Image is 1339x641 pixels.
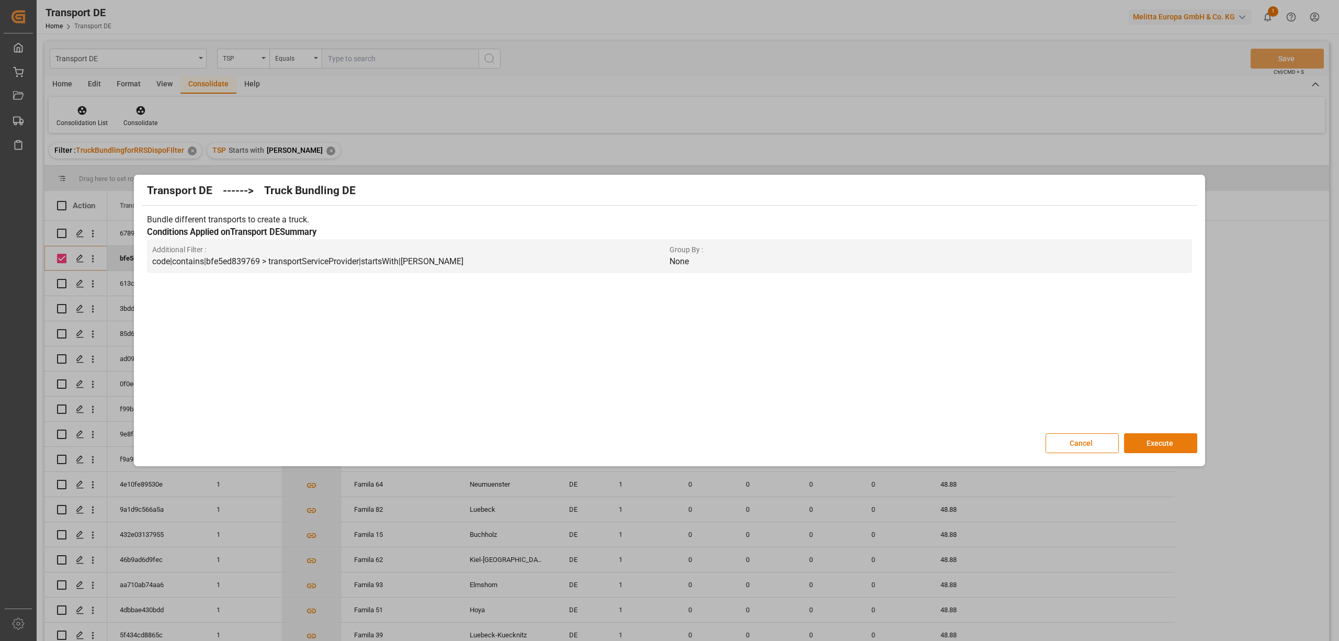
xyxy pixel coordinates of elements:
p: None [669,255,1187,268]
h2: ------> [223,183,254,199]
h2: Truck Bundling DE [264,183,356,199]
button: Cancel [1046,433,1119,453]
button: Execute [1124,433,1197,453]
span: Additional Filter : [152,244,669,255]
h3: Conditions Applied on Transport DE Summary [147,226,1192,239]
h2: Transport DE [147,183,212,199]
p: Bundle different transports to create a truck. [147,213,1192,226]
span: Group By : [669,244,1187,255]
p: code|contains|bfe5ed839769 > transportServiceProvider|startsWith|[PERSON_NAME] [152,255,669,268]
